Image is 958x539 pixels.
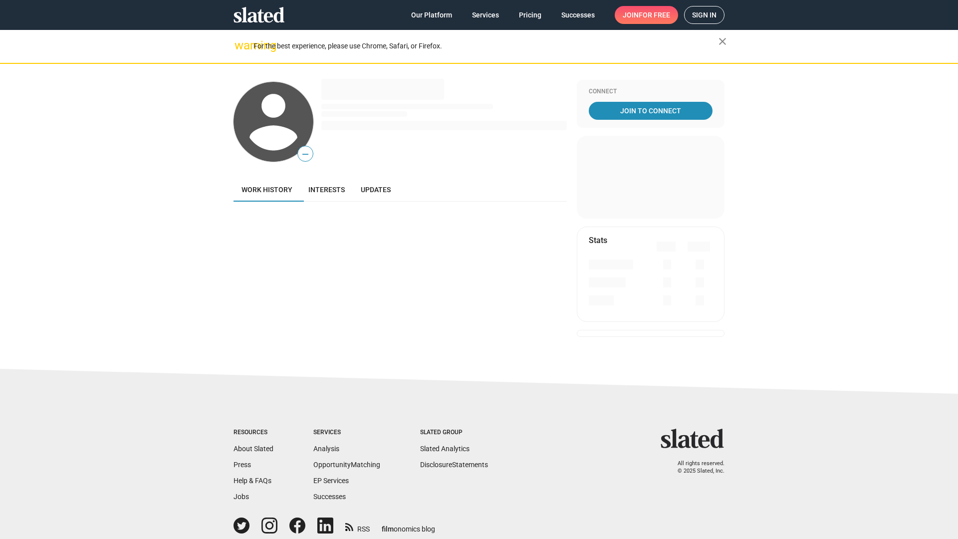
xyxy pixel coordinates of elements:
a: Successes [553,6,603,24]
a: RSS [345,519,370,534]
span: Updates [361,186,391,194]
span: Join [623,6,670,24]
span: Our Platform [411,6,452,24]
span: Pricing [519,6,541,24]
div: Services [313,429,380,437]
div: For the best experience, please use Chrome, Safari, or Firefox. [253,39,718,53]
a: Analysis [313,445,339,453]
a: Our Platform [403,6,460,24]
mat-icon: warning [235,39,246,51]
a: Work history [234,178,300,202]
span: Successes [561,6,595,24]
span: film [382,525,394,533]
div: Slated Group [420,429,488,437]
a: Help & FAQs [234,477,271,485]
span: Services [472,6,499,24]
a: Joinfor free [615,6,678,24]
a: filmonomics blog [382,517,435,534]
a: Jobs [234,493,249,501]
mat-card-title: Stats [589,235,607,246]
a: Updates [353,178,399,202]
span: — [298,148,313,161]
a: Join To Connect [589,102,713,120]
div: Resources [234,429,273,437]
span: Sign in [692,6,717,23]
a: Successes [313,493,346,501]
a: Pricing [511,6,549,24]
a: DisclosureStatements [420,461,488,469]
a: Services [464,6,507,24]
span: for free [639,6,670,24]
span: Join To Connect [591,102,711,120]
span: Interests [308,186,345,194]
p: All rights reserved. © 2025 Slated, Inc. [667,460,724,475]
a: EP Services [313,477,349,485]
span: Work history [241,186,292,194]
a: OpportunityMatching [313,461,380,469]
a: Interests [300,178,353,202]
a: Slated Analytics [420,445,470,453]
a: About Slated [234,445,273,453]
mat-icon: close [717,35,728,47]
a: Press [234,461,251,469]
a: Sign in [684,6,724,24]
div: Connect [589,88,713,96]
